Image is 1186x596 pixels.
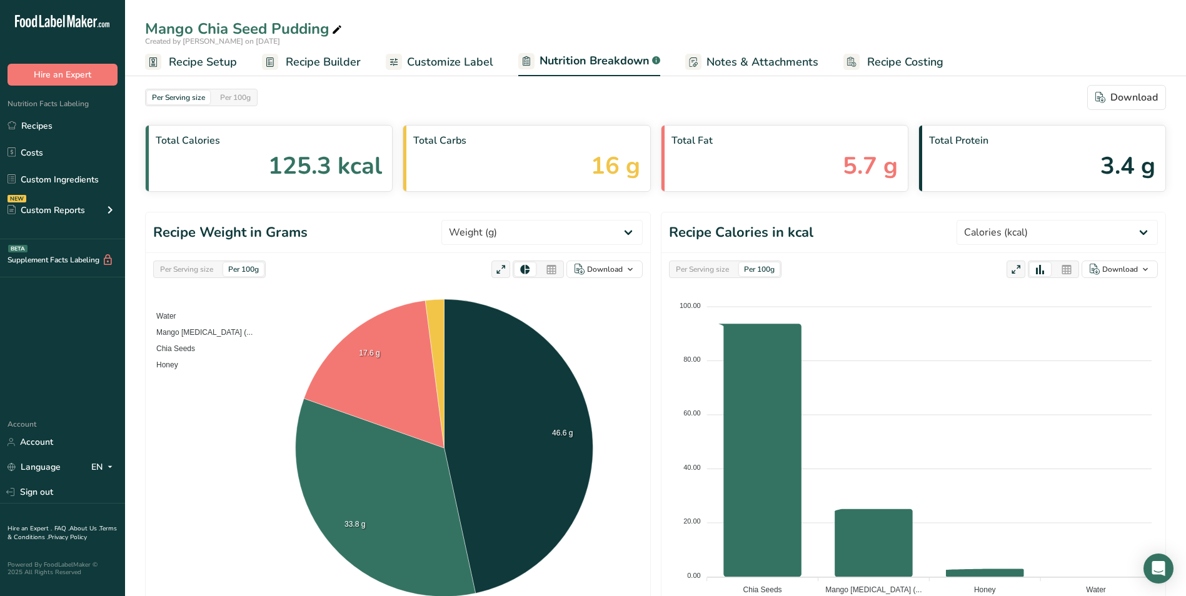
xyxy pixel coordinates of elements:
span: Total Calories [156,133,382,148]
button: Hire an Expert [8,64,118,86]
div: Per Serving size [671,262,734,276]
div: Per Serving size [155,262,218,276]
div: EN [91,460,118,475]
span: Recipe Costing [867,54,943,71]
span: Total Carbs [413,133,640,148]
a: Customize Label [386,48,493,76]
div: Download [1102,264,1138,275]
div: Download [587,264,623,275]
h1: Recipe Calories in kcal [669,222,813,243]
a: Hire an Expert . [8,524,52,533]
div: Mango Chia Seed Pudding [145,17,344,40]
span: Nutrition Breakdown [540,52,650,69]
div: NEW [8,195,26,202]
a: Nutrition Breakdown [518,47,660,77]
a: About Us . [69,524,99,533]
div: Per 100g [215,91,256,104]
tspan: 40.00 [683,464,701,471]
tspan: 100.00 [680,302,701,309]
h1: Recipe Weight in Grams [153,222,308,243]
div: BETA [8,245,28,252]
tspan: Mango [MEDICAL_DATA] (... [825,585,922,594]
button: Download [566,261,643,278]
div: Per 100g [223,262,264,276]
a: Notes & Attachments [685,48,818,76]
a: Recipe Builder [262,48,361,76]
tspan: 20.00 [683,517,701,525]
span: 125.3 kcal [268,148,382,184]
a: Language [8,456,61,478]
a: Terms & Conditions . [8,524,117,542]
tspan: Water [1086,585,1106,594]
span: Total Fat [671,133,898,148]
a: FAQ . [54,524,69,533]
a: Recipe Setup [145,48,237,76]
tspan: Chia Seeds [743,585,782,594]
a: Recipe Costing [843,48,943,76]
a: Privacy Policy [48,533,87,542]
span: Notes & Attachments [706,54,818,71]
div: Per 100g [739,262,780,276]
span: Created by [PERSON_NAME] on [DATE] [145,36,280,46]
span: 5.7 g [843,148,898,184]
tspan: 80.00 [683,355,701,363]
div: Powered By FoodLabelMaker © 2025 All Rights Reserved [8,561,118,576]
span: 3.4 g [1100,148,1155,184]
tspan: Honey [974,585,996,594]
button: Download [1087,85,1166,110]
span: Customize Label [407,54,493,71]
span: Chia Seeds [147,344,195,353]
div: Per Serving size [147,91,210,104]
div: Open Intercom Messenger [1143,554,1173,584]
span: Water [147,312,176,320]
span: Mango [MEDICAL_DATA] (... [147,328,253,337]
tspan: 0.00 [687,572,700,579]
div: Download [1095,90,1158,105]
button: Download [1082,261,1158,278]
span: Recipe Builder [286,54,361,71]
span: Total Protein [929,133,1155,148]
tspan: 60.00 [683,409,701,417]
span: 16 g [591,148,640,184]
span: Honey [147,360,178,369]
span: Recipe Setup [169,54,237,71]
div: Custom Reports [8,204,85,217]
